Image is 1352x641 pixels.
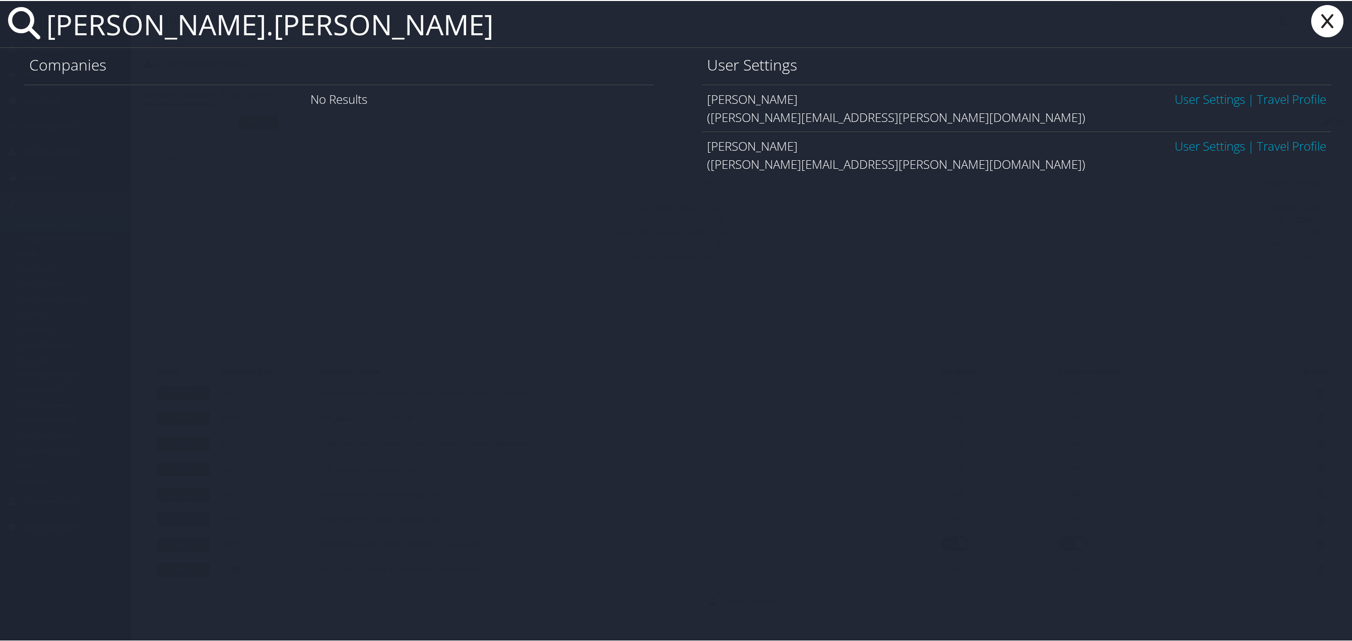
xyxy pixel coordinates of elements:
[1245,137,1257,153] span: |
[707,53,1326,75] h1: User Settings
[1175,90,1245,106] a: User Settings
[1245,90,1257,106] span: |
[707,154,1326,172] div: ([PERSON_NAME][EMAIL_ADDRESS][PERSON_NAME][DOMAIN_NAME])
[1257,137,1326,153] a: View OBT Profile
[29,53,649,75] h1: Companies
[1257,90,1326,106] a: View OBT Profile
[1175,137,1245,153] a: User Settings
[24,84,654,112] div: No Results
[707,90,798,106] span: [PERSON_NAME]
[707,107,1326,125] div: ([PERSON_NAME][EMAIL_ADDRESS][PERSON_NAME][DOMAIN_NAME])
[707,137,798,153] span: [PERSON_NAME]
